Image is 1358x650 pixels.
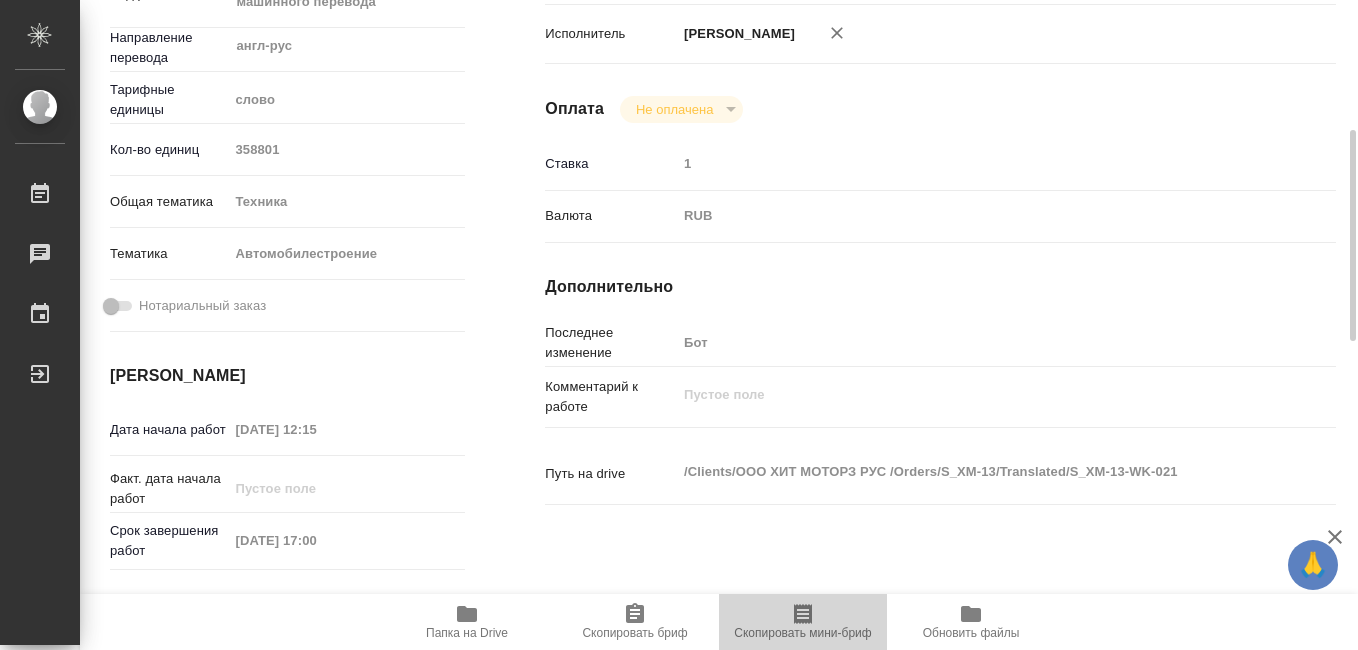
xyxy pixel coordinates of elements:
div: RUB [677,199,1270,233]
p: Путь на drive [545,464,677,484]
textarea: /Clients/ООО ХИТ МОТОРЗ РУС /Orders/S_XM-13/Translated/S_XM-13-WK-021 [677,455,1270,489]
h4: [PERSON_NAME] [110,364,465,388]
span: 🙏 [1296,544,1330,586]
p: Дата начала работ [110,420,228,440]
button: Скопировать мини-бриф [719,594,887,650]
input: Пустое поле [228,135,465,164]
button: Скопировать бриф [551,594,719,650]
input: Пустое поле [228,474,403,503]
p: Тарифные единицы [110,80,228,120]
span: Нотариальный заказ [139,296,266,316]
input: Пустое поле [228,415,403,444]
button: Не оплачена [630,101,719,118]
span: Скопировать бриф [582,626,687,640]
span: Обновить файлы [923,626,1020,640]
button: 🙏 [1288,540,1338,590]
button: Обновить файлы [887,594,1055,650]
p: Валюта [545,206,677,226]
p: Факт. дата начала работ [110,469,228,509]
div: Не оплачена [620,96,743,123]
p: Кол-во единиц [110,140,228,160]
div: Автомобилестроение [228,237,465,271]
div: Техника [228,185,465,219]
p: Общая тематика [110,192,228,212]
button: Удалить исполнителя [815,11,859,55]
input: Пустое поле [228,526,403,555]
span: Папка на Drive [426,626,508,640]
p: Срок завершения работ [110,521,228,561]
input: Пустое поле [677,328,1270,357]
p: Ставка [545,154,677,174]
button: Папка на Drive [383,594,551,650]
p: [PERSON_NAME] [677,24,795,44]
div: слово [228,83,465,117]
h4: Оплата [545,97,604,121]
p: Тематика [110,244,228,264]
span: Скопировать мини-бриф [734,626,871,640]
p: Направление перевода [110,28,228,68]
p: Комментарий к работе [545,377,677,417]
p: Исполнитель [545,24,677,44]
p: Последнее изменение [545,323,677,363]
h4: Дополнительно [545,275,1336,299]
input: Пустое поле [677,149,1270,178]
